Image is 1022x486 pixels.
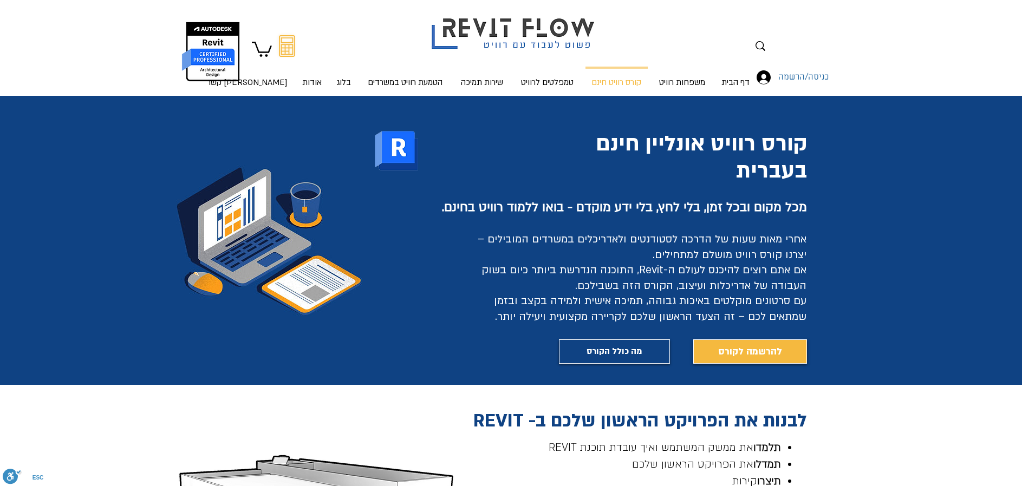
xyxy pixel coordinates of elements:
[442,199,807,215] span: מכל מקום ובכל זמן, בלי לחץ, בלי ידע מוקדם - בואו ללמוד רוויט בחינם.
[753,441,781,455] span: תלמדו
[632,457,781,471] span: את הפרויקט הראשון שלכם
[753,457,781,471] span: תמדלו
[512,67,582,88] a: טמפלטים לרוויט
[549,441,781,455] span: את ממשק המשתמש ואיך עובדת תוכנת REVIT
[655,67,709,97] p: משפחות רוויט
[363,67,447,97] p: הטמעת רוויט במשרדים
[774,70,832,84] span: כניסה/הרשמה
[298,67,326,97] p: אודות
[295,67,329,88] a: אודות
[244,67,758,88] nav: אתר
[279,35,295,57] svg: מחשבון מעבר מאוטוקאד לרוויט
[478,232,806,293] span: אחרי מאות שעות של הדרכה לסטודנטים ולאדריכלים במשרדים המובילים – יצרנו קורס רוויט מושלם למתחילים. ...
[359,67,452,88] a: הטמעת רוויט במשרדים
[332,67,355,97] p: בלוג
[457,67,507,97] p: שירות תמיכה
[372,126,421,176] img: רוויט לוגו
[473,409,807,433] span: לבנות את הפרויקט הראשון שלכם ב- REVIT
[582,67,651,88] a: קורס רוויט חינם
[494,294,806,324] span: עם סרטונים מוקלטים באיכות גבוהה, תמיכה אישית ולמידה בקצב ובזמן שמתאים לכם – זה הצעד הראשון שלכם ל...
[749,67,798,88] button: כניסה/הרשמה
[651,67,714,88] a: משפחות רוויט
[203,67,291,97] p: [PERSON_NAME] קשר
[181,22,241,82] img: autodesk certified professional in revit for architectural design יונתן אלדד
[163,156,375,327] img: בלוג.jpg
[693,339,807,364] a: להרשמה לקורס
[250,67,295,88] a: [PERSON_NAME] קשר
[517,67,578,97] p: טמפלטים לרוויט
[718,344,782,359] span: להרשמה לקורס
[587,69,646,97] p: קורס רוויט חינם
[559,339,670,364] a: מה כולל הקורס
[717,67,754,97] p: דף הבית
[421,2,608,52] img: Revit flow logo פשוט לעבוד עם רוויט
[329,67,359,88] a: בלוג
[587,344,642,359] span: מה כולל הקורס
[452,67,512,88] a: שירות תמיכה
[596,129,807,185] span: קורס רוויט אונליין חינם בעברית
[714,67,758,88] a: דף הבית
